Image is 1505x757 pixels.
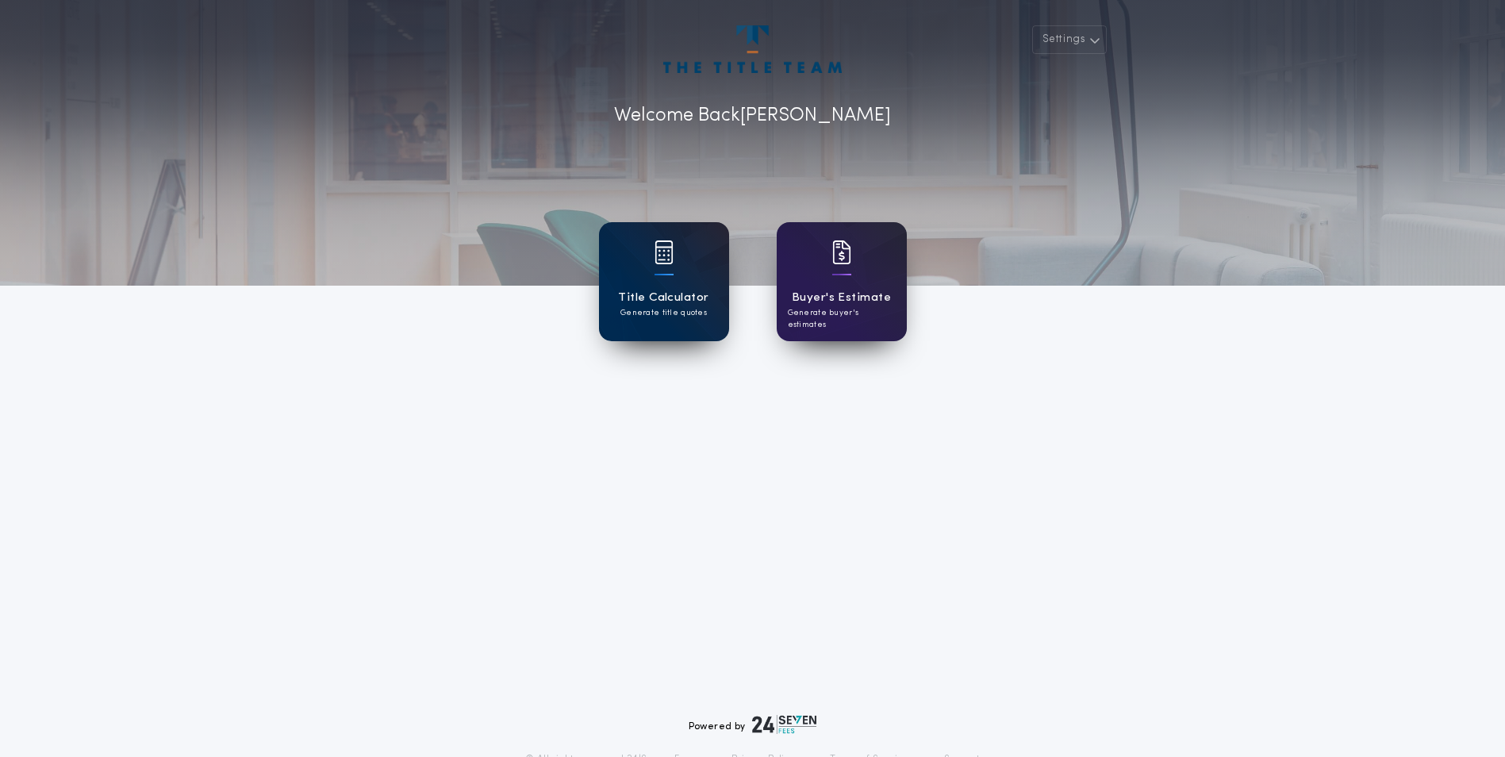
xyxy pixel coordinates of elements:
[792,289,891,307] h1: Buyer's Estimate
[599,222,729,341] a: card iconTitle CalculatorGenerate title quotes
[788,307,896,331] p: Generate buyer's estimates
[1032,25,1107,54] button: Settings
[618,289,708,307] h1: Title Calculator
[614,102,891,130] p: Welcome Back [PERSON_NAME]
[777,222,907,341] a: card iconBuyer's EstimateGenerate buyer's estimates
[655,240,674,264] img: card icon
[752,715,817,734] img: logo
[832,240,851,264] img: card icon
[689,715,817,734] div: Powered by
[620,307,707,319] p: Generate title quotes
[663,25,841,73] img: account-logo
